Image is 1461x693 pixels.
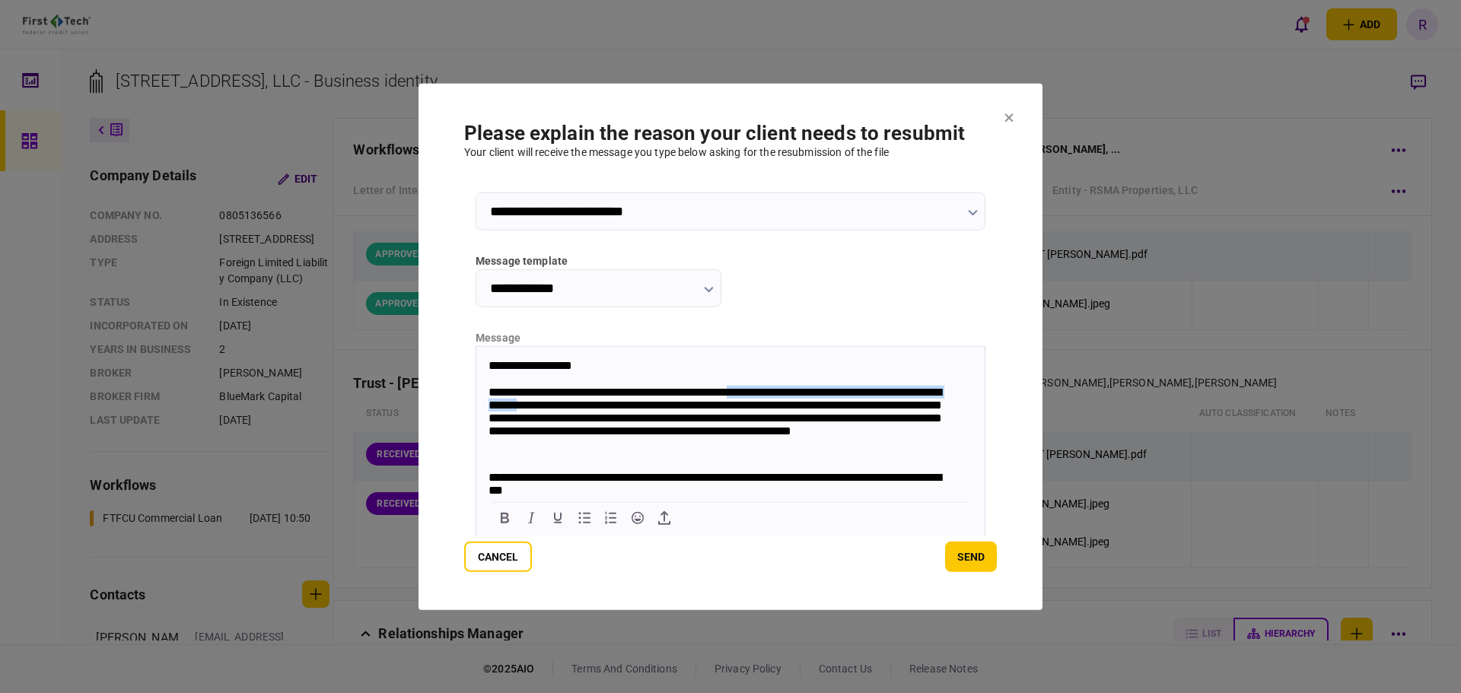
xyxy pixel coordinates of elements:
label: message template [476,253,721,269]
button: Numbered list [598,507,624,528]
button: send [945,542,997,572]
button: Bullet list [571,507,597,528]
button: Cancel [464,542,532,572]
input: cc [476,192,985,230]
div: Your client will receive the message you type below asking for the resubmission of the file [464,144,997,160]
button: Emojis [625,507,651,528]
div: message [476,329,985,345]
button: Italic [518,507,544,528]
input: message template [476,269,721,307]
iframe: Rich Text Area [476,346,985,498]
h1: Please explain the reason your client needs to resubmit [464,121,997,144]
button: Bold [492,507,517,528]
button: Underline [545,507,571,528]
